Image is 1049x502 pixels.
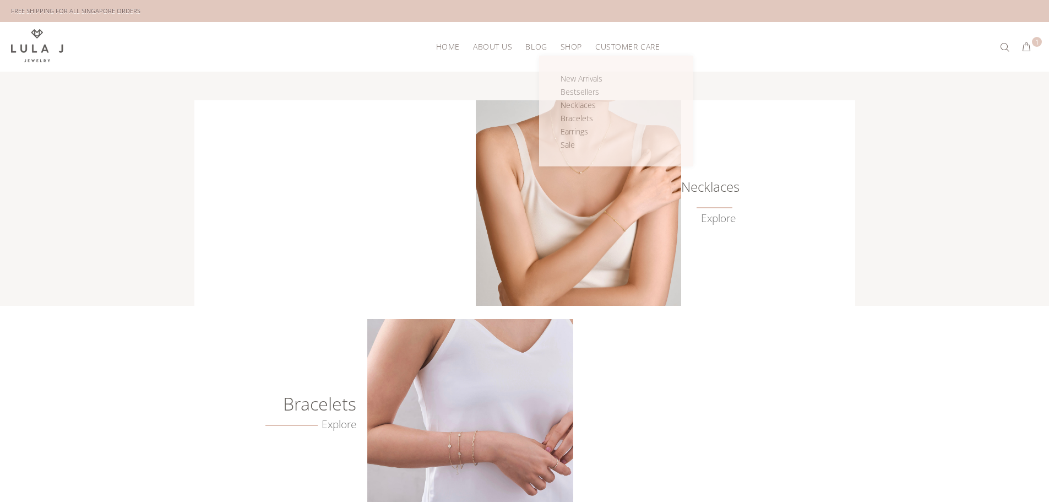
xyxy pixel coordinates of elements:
a: Customer Care [589,38,660,55]
a: Sale [561,138,615,152]
span: Necklaces [561,100,596,110]
span: Shop [561,42,582,51]
a: New Arrivals [561,72,615,85]
a: Blog [519,38,553,55]
a: Bestsellers [561,85,615,99]
a: Shop [554,38,589,55]
a: Necklaces [561,99,615,112]
span: New Arrivals [561,73,602,84]
span: Sale [561,139,575,150]
span: About Us [473,42,512,51]
img: Lula J Gold Necklaces Collection [476,100,681,306]
span: Earrings [561,126,588,137]
a: Earrings [561,125,615,138]
span: HOME [436,42,460,51]
a: HOME [430,38,466,55]
a: Explore [701,212,736,225]
h6: Necklaces [681,181,736,192]
span: Bracelets [561,113,593,123]
span: Blog [525,42,547,51]
a: Bracelets [561,112,615,125]
a: About Us [466,38,519,55]
h6: Bracelets [232,398,356,409]
a: Explore [265,418,357,431]
span: Bestsellers [561,87,599,97]
div: FREE SHIPPING FOR ALL SINGAPORE ORDERS [11,5,140,17]
span: Customer Care [595,42,660,51]
button: 1 [1017,39,1036,56]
